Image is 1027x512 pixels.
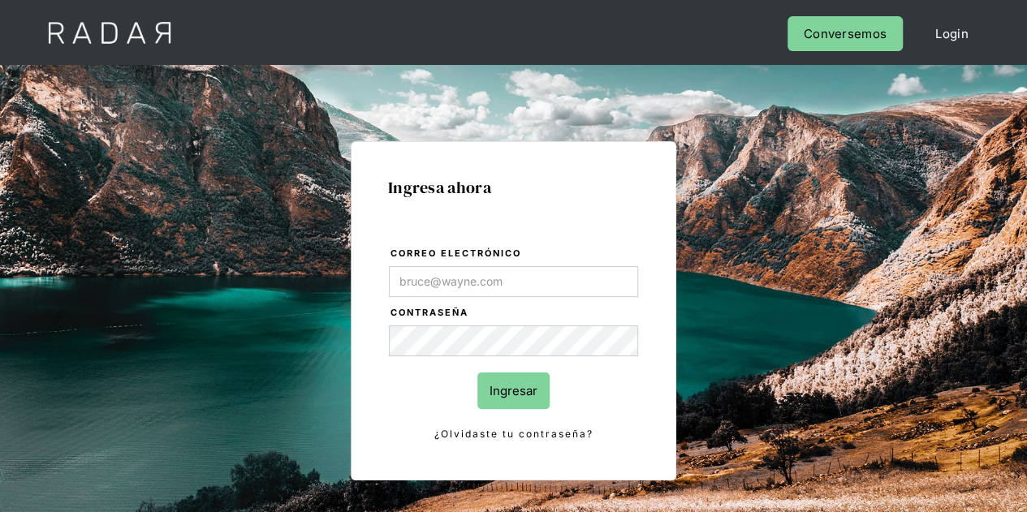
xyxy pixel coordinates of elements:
[389,425,638,443] a: ¿Olvidaste tu contraseña?
[919,16,985,51] a: Login
[788,16,903,51] a: Conversemos
[388,179,639,196] h1: Ingresa ahora
[389,266,638,297] input: bruce@wayne.com
[391,246,638,262] label: Correo electrónico
[477,372,550,409] input: Ingresar
[388,245,639,443] form: Login Form
[391,305,638,321] label: Contraseña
